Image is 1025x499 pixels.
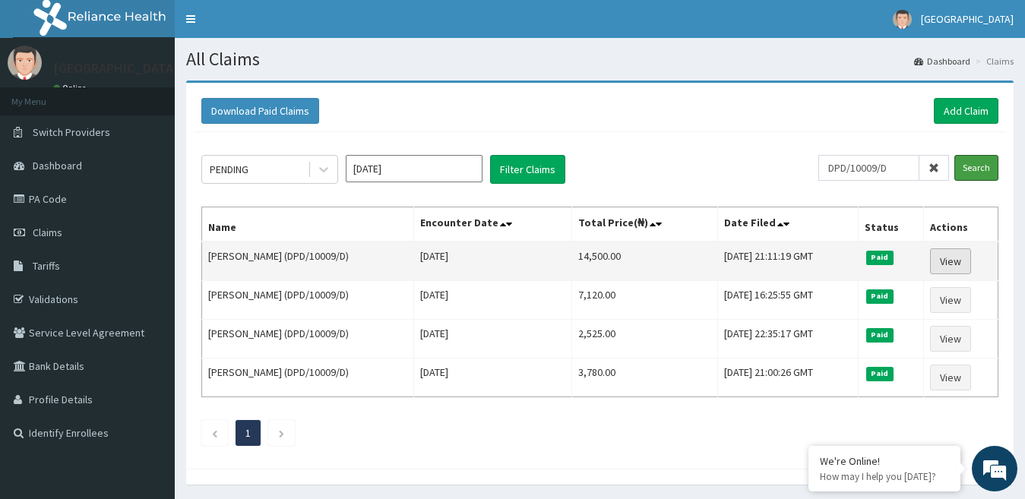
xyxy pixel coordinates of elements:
input: Select Month and Year [346,155,482,182]
input: Search [954,155,998,181]
li: Claims [972,55,1014,68]
a: View [930,287,971,313]
img: User Image [8,46,42,80]
span: Paid [866,251,894,264]
td: [PERSON_NAME] (DPD/10009/D) [202,242,414,281]
span: Paid [866,367,894,381]
td: 7,120.00 [571,281,717,320]
td: [PERSON_NAME] (DPD/10009/D) [202,358,414,397]
input: Search by HMO ID [818,155,919,181]
td: [PERSON_NAME] (DPD/10009/D) [202,281,414,320]
th: Name [202,207,414,242]
td: [DATE] [414,358,571,397]
a: View [930,326,971,352]
th: Total Price(₦) [571,207,717,242]
td: [PERSON_NAME] (DPD/10009/D) [202,320,414,358]
th: Encounter Date [414,207,571,242]
span: Switch Providers [33,125,110,139]
td: 3,780.00 [571,358,717,397]
span: Tariffs [33,259,60,273]
td: 2,525.00 [571,320,717,358]
a: Online [53,83,90,93]
button: Download Paid Claims [201,98,319,124]
a: Next page [278,426,285,440]
td: [DATE] 21:11:19 GMT [717,242,858,281]
div: PENDING [210,162,248,177]
span: [GEOGRAPHIC_DATA] [921,12,1014,26]
a: Previous page [211,426,218,440]
th: Date Filed [717,207,858,242]
a: Dashboard [914,55,970,68]
span: Paid [866,328,894,342]
button: Filter Claims [490,155,565,184]
div: We're Online! [820,454,949,468]
a: View [930,365,971,390]
a: Page 1 is your current page [245,426,251,440]
span: Dashboard [33,159,82,172]
td: [DATE] [414,281,571,320]
a: Add Claim [934,98,998,124]
h1: All Claims [186,49,1014,69]
img: User Image [893,10,912,29]
p: How may I help you today? [820,470,949,483]
td: [DATE] 16:25:55 GMT [717,281,858,320]
td: 14,500.00 [571,242,717,281]
td: [DATE] [414,242,571,281]
span: Paid [866,289,894,303]
th: Actions [923,207,998,242]
span: Claims [33,226,62,239]
p: [GEOGRAPHIC_DATA] [53,62,179,75]
a: View [930,248,971,274]
th: Status [859,207,924,242]
td: [DATE] 21:00:26 GMT [717,358,858,397]
td: [DATE] [414,320,571,358]
td: [DATE] 22:35:17 GMT [717,320,858,358]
